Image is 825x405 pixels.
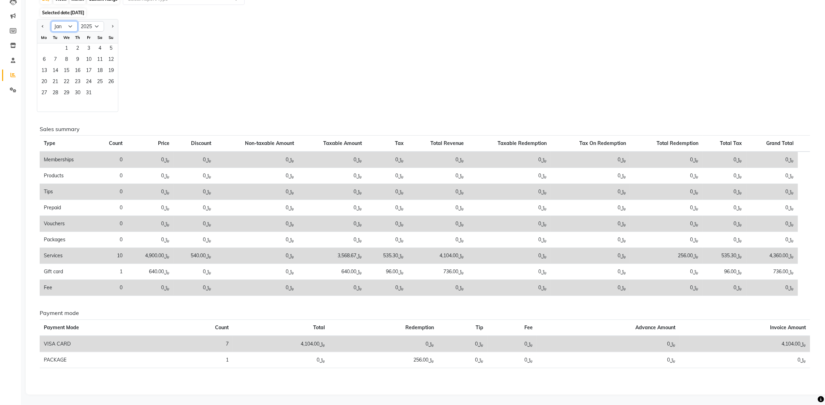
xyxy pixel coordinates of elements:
select: Select year [78,21,104,32]
span: 23 [72,77,83,88]
td: ﷼0 [468,200,551,216]
td: ﷼0 [551,200,630,216]
div: Friday, January 31, 2025 [83,88,94,99]
span: 10 [83,55,94,66]
span: 28 [50,88,61,99]
td: Services [40,248,95,264]
div: Sunday, January 26, 2025 [105,77,117,88]
span: 6 [39,55,50,66]
span: 21 [50,77,61,88]
span: 1 [61,43,72,55]
td: ﷼0 [408,280,468,296]
td: ﷼0 [468,264,551,280]
div: Wednesday, January 1, 2025 [61,43,72,55]
span: Total Revenue [430,140,464,146]
td: ﷼0 [215,168,298,184]
td: ﷼4,104.00 [680,336,810,352]
td: ﷼0 [703,200,746,216]
td: ﷼0 [630,168,703,184]
td: ﷼0 [127,184,174,200]
td: ﷼4,900.00 [127,248,174,264]
td: ﷼0 [746,200,798,216]
span: Taxable Amount [323,140,362,146]
td: ﷼0 [408,168,468,184]
td: 0 [95,232,127,248]
div: Monday, January 13, 2025 [39,66,50,77]
td: ﷼0 [298,280,366,296]
div: Saturday, January 4, 2025 [94,43,105,55]
span: 18 [94,66,105,77]
td: ﷼0 [746,280,798,296]
td: ﷼0 [703,216,746,232]
span: 19 [105,66,117,77]
span: 25 [94,77,105,88]
span: 7 [50,55,61,66]
div: Tuesday, January 21, 2025 [50,77,61,88]
td: ﷼0 [746,168,798,184]
div: Monday, January 6, 2025 [39,55,50,66]
td: ﷼0 [630,200,703,216]
td: ﷼0 [468,216,551,232]
td: VISA CARD [40,336,168,352]
td: ﷼0 [468,232,551,248]
span: Tax On Redemption [579,140,626,146]
td: ﷼0 [127,168,174,184]
td: Tips [40,184,95,200]
td: ﷼0 [746,216,798,232]
td: ﷼3,568.67 [298,248,366,264]
td: ﷼0 [366,232,408,248]
span: Price [158,140,169,146]
span: Discount [191,140,211,146]
h6: Sales summary [40,126,810,132]
div: We [61,32,72,43]
td: ﷼0 [487,352,537,368]
td: ﷼0 [551,216,630,232]
td: Packages [40,232,95,248]
td: ﷼0 [366,168,408,184]
td: ﷼4,360.00 [746,248,798,264]
td: ﷼0 [366,152,408,168]
td: ﷼0 [630,184,703,200]
td: ﷼0 [174,168,215,184]
td: ﷼0 [630,264,703,280]
td: ﷼736.00 [746,264,798,280]
div: Wednesday, January 15, 2025 [61,66,72,77]
span: Fee [524,324,533,331]
td: ﷼0 [408,216,468,232]
td: 1 [168,352,233,368]
span: 26 [105,77,117,88]
td: ﷼535.30 [366,248,408,264]
td: ﷼0 [215,248,298,264]
div: Tuesday, January 14, 2025 [50,66,61,77]
td: ﷼0 [215,184,298,200]
td: ﷼0 [366,200,408,216]
span: Count [215,324,229,331]
td: 0 [95,280,127,296]
div: Fr [83,32,94,43]
td: ﷼0 [468,280,551,296]
span: Total Tax [720,140,742,146]
td: ﷼0 [127,280,174,296]
td: ﷼0 [298,152,366,168]
td: ﷼0 [366,216,408,232]
span: Invoice Amount [770,324,806,331]
td: ﷼0 [551,168,630,184]
div: Saturday, January 11, 2025 [94,55,105,66]
td: ﷼0 [630,216,703,232]
td: ﷼0 [174,216,215,232]
button: Next month [110,21,115,32]
td: ﷼0 [746,232,798,248]
td: ﷼0 [215,152,298,168]
div: Wednesday, January 29, 2025 [61,88,72,99]
td: ﷼0 [298,216,366,232]
td: ﷼0 [233,352,329,368]
div: Thursday, January 2, 2025 [72,43,83,55]
span: 30 [72,88,83,99]
td: ﷼0 [366,280,408,296]
td: ﷼0 [468,152,551,168]
td: ﷼0 [537,352,680,368]
div: Wednesday, January 8, 2025 [61,55,72,66]
td: ﷼0 [298,200,366,216]
span: 17 [83,66,94,77]
div: Thursday, January 23, 2025 [72,77,83,88]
